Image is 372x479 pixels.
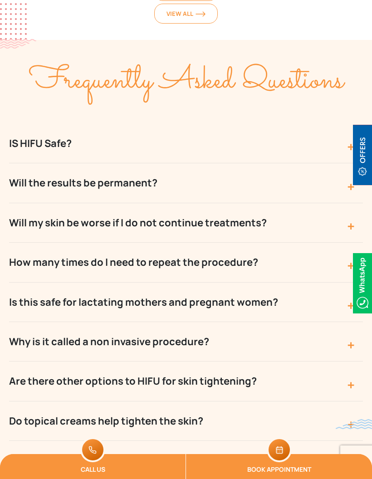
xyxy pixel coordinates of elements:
button: Is this safe for lactating mothers and pregnant women? [9,283,363,322]
img: offerBt [353,125,372,186]
button: Will the results be permanent? [9,163,363,203]
button: Why is it called a non invasive procedure? [9,322,363,362]
button: IS HIFU Safe? [9,124,363,163]
span: Frequently Asked Questions [29,57,343,105]
img: bluewave [336,419,372,429]
a: Whatsappicon [353,278,372,288]
a: View Allorange-arrow [154,4,218,24]
span: View All [166,10,206,18]
button: Will my skin be worse if I do not continue treatments? [9,203,363,243]
img: orange-arrow [196,11,206,17]
button: How many times do I need to repeat the procedure? [9,243,363,282]
a: Book Appointment [186,454,372,479]
img: mobile-cal [267,437,292,462]
button: Are there other options to HIFU for skin tightening? [9,362,363,401]
img: Whatsappicon [353,253,372,313]
img: mobile-tel [80,437,105,462]
button: Do topical creams help tighten the skin? [9,401,363,441]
